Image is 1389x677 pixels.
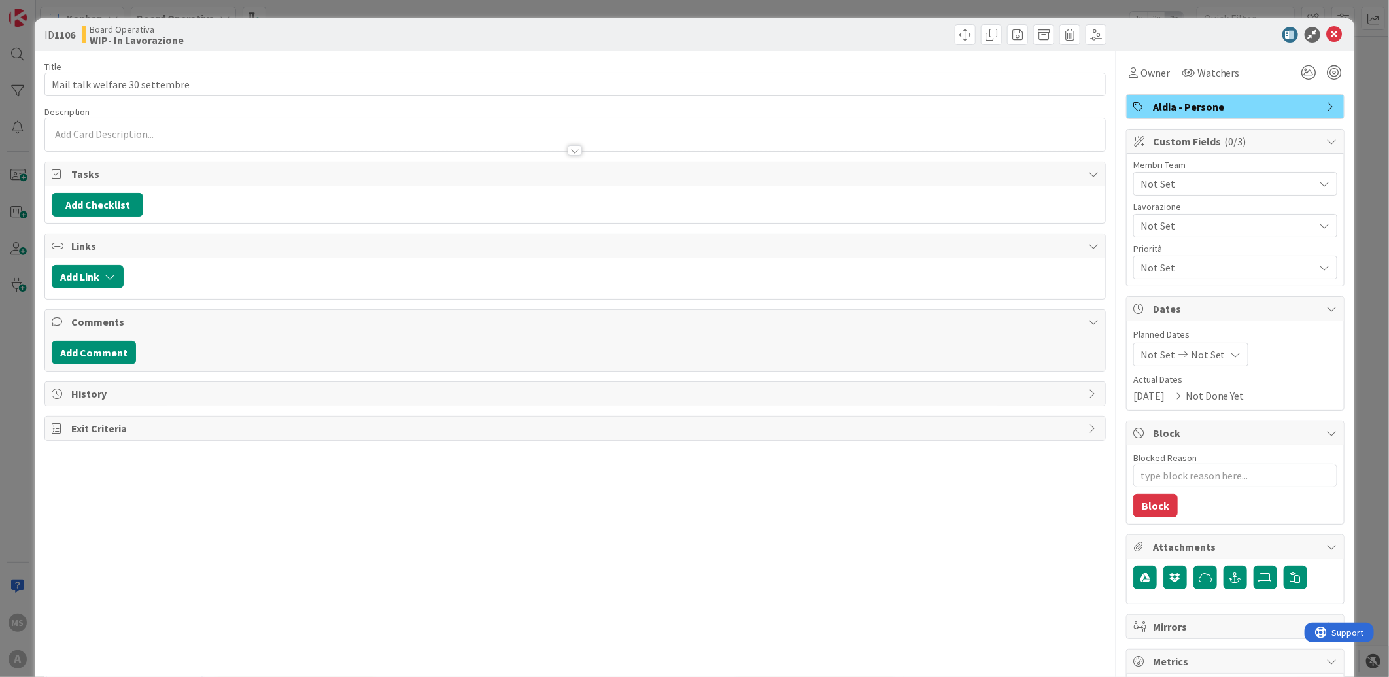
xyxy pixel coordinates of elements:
span: Metrics [1153,653,1320,669]
span: [DATE] [1133,388,1165,404]
span: Dates [1153,301,1320,317]
button: Add Comment [52,341,136,364]
span: History [71,386,1082,402]
label: Blocked Reason [1133,452,1197,464]
div: Priorità [1133,244,1337,253]
span: Exit Criteria [71,421,1082,436]
span: ID [44,27,75,43]
button: Add Checklist [52,193,143,217]
span: Support [27,2,60,18]
span: Block [1153,425,1320,441]
input: type card name here... [44,73,1106,96]
span: Mirrors [1153,619,1320,634]
span: Links [71,238,1082,254]
span: Attachments [1153,539,1320,555]
span: Not Done Yet [1186,388,1244,404]
b: 1106 [54,28,75,41]
span: Description [44,106,90,118]
span: Not Set [1140,260,1314,275]
span: Actual Dates [1133,373,1337,387]
span: Custom Fields [1153,133,1320,149]
span: ( 0/3 ) [1225,135,1246,148]
span: Not Set [1140,176,1314,192]
div: Membri Team [1133,160,1337,169]
span: Not Set [1140,347,1175,362]
span: Tasks [71,166,1082,182]
span: Owner [1140,65,1170,80]
span: Aldia - Persone [1153,99,1320,114]
span: Not Set [1191,347,1226,362]
b: WIP- In Lavorazione [90,35,184,45]
span: Not Set [1140,217,1308,235]
span: Watchers [1197,65,1240,80]
span: Planned Dates [1133,328,1337,341]
span: Board Operativa [90,24,184,35]
label: Title [44,61,61,73]
div: Lavorazione [1133,202,1337,211]
span: Comments [71,314,1082,330]
button: Block [1133,494,1178,517]
button: Add Link [52,265,124,288]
